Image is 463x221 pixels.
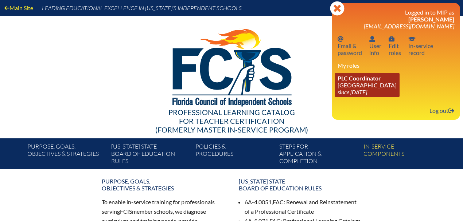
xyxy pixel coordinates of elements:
[108,141,192,169] a: [US_STATE] StateBoard of Education rules
[335,73,400,97] a: PLC Coordinator [GEOGRAPHIC_DATA] since [DATE]
[408,36,416,42] svg: In-service record
[276,141,360,169] a: Steps forapplication & completion
[1,3,36,13] a: Main Site
[192,141,276,169] a: Policies &Procedures
[361,141,444,169] a: In-servicecomponents
[369,36,375,42] svg: User info
[338,75,381,82] span: PLC Coordinator
[245,197,361,216] li: 6A-4.0051, : Renewal and Reinstatement of a Professional Certificate
[386,34,404,58] a: User infoEditroles
[24,141,108,169] a: Purpose, goals,objectives & strategies
[448,108,454,114] svg: Log out
[97,175,229,194] a: Purpose, goals,objectives & strategies
[120,208,132,215] span: FCIS
[408,16,454,23] span: [PERSON_NAME]
[179,117,284,125] span: for Teacher Certification
[338,62,454,69] h3: My roles
[335,34,365,58] a: Email passwordEmail &password
[273,198,284,205] span: FAC
[338,88,367,95] i: since [DATE]
[389,36,394,42] svg: User info
[330,1,345,16] svg: Close
[364,23,454,29] span: [EMAIL_ADDRESS][DOMAIN_NAME]
[234,175,366,194] a: [US_STATE] StateBoard of Education rules
[156,16,307,115] img: FCISlogo221.eps
[427,106,457,115] a: Log outLog out
[338,36,343,42] svg: Email password
[338,9,454,29] h3: Logged in to MIP as
[405,34,436,58] a: In-service recordIn-servicerecord
[22,108,441,134] div: Professional Learning Catalog (formerly Master In-service Program)
[366,34,384,58] a: User infoUserinfo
